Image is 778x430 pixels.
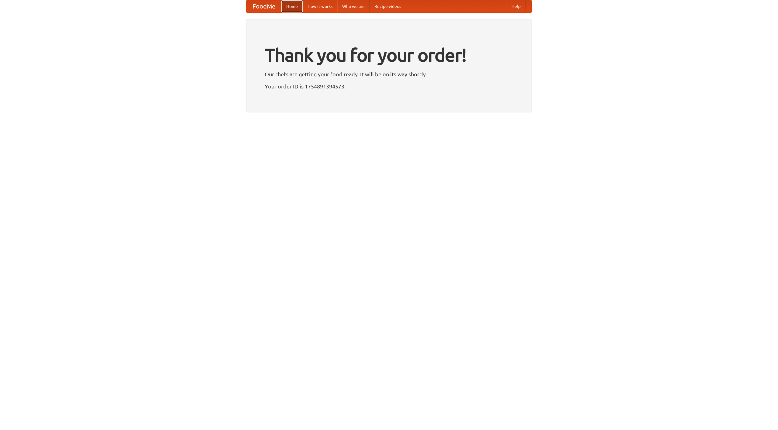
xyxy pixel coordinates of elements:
[370,0,406,12] a: Recipe videos
[265,40,513,70] h1: Thank you for your order!
[265,82,513,91] p: Your order ID is 1754891394573.
[246,0,281,12] a: FoodMe
[265,70,513,79] p: Our chefs are getting your food ready. It will be on its way shortly.
[337,0,370,12] a: Who we are
[507,0,525,12] a: Help
[303,0,337,12] a: How it works
[281,0,303,12] a: Home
